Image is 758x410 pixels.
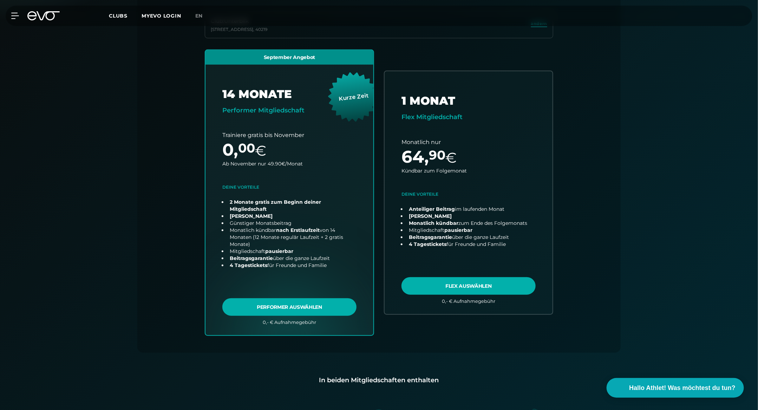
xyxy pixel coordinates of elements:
[195,13,203,19] span: en
[142,13,181,19] a: MYEVO LOGIN
[109,12,142,19] a: Clubs
[149,375,609,385] div: In beiden Mitgliedschaften enthalten
[385,71,553,314] a: choose plan
[109,13,128,19] span: Clubs
[629,383,736,393] span: Hallo Athlet! Was möchtest du tun?
[205,50,373,336] a: choose plan
[195,12,211,20] a: en
[607,378,744,398] button: Hallo Athlet! Was möchtest du tun?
